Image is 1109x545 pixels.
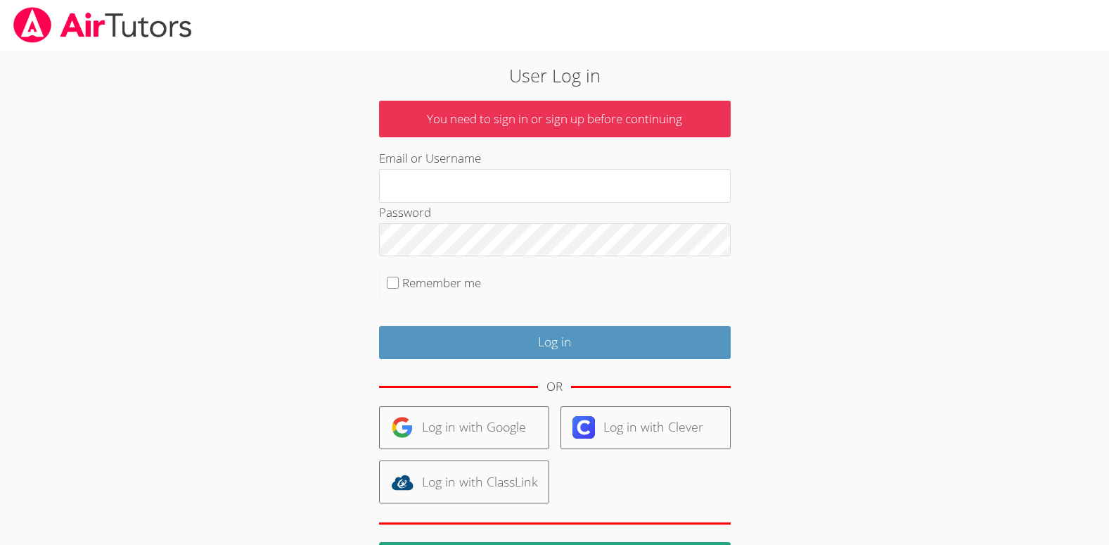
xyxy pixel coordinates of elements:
[572,416,595,439] img: clever-logo-6eab21bc6e7a338710f1a6ff85c0baf02591cd810cc4098c63d3a4b26e2feb20.svg
[391,471,414,494] img: classlink-logo-d6bb404cc1216ec64c9a2012d9dc4662098be43eaf13dc465df04b49fa7ab582.svg
[560,406,731,449] a: Log in with Clever
[255,62,854,89] h2: User Log in
[379,326,731,359] input: Log in
[379,461,549,503] a: Log in with ClassLink
[391,416,414,439] img: google-logo-50288ca7cdecda66e5e0955fdab243c47b7ad437acaf1139b6f446037453330a.svg
[379,204,431,220] label: Password
[402,275,481,291] label: Remember me
[379,150,481,166] label: Email or Username
[546,377,563,397] div: OR
[379,101,731,138] p: You need to sign in or sign up before continuing
[379,406,549,449] a: Log in with Google
[12,7,193,43] img: airtutors_banner-c4298cdbf04f3fff15de1276eac7730deb9818008684d7c2e4769d2f7ddbe033.png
